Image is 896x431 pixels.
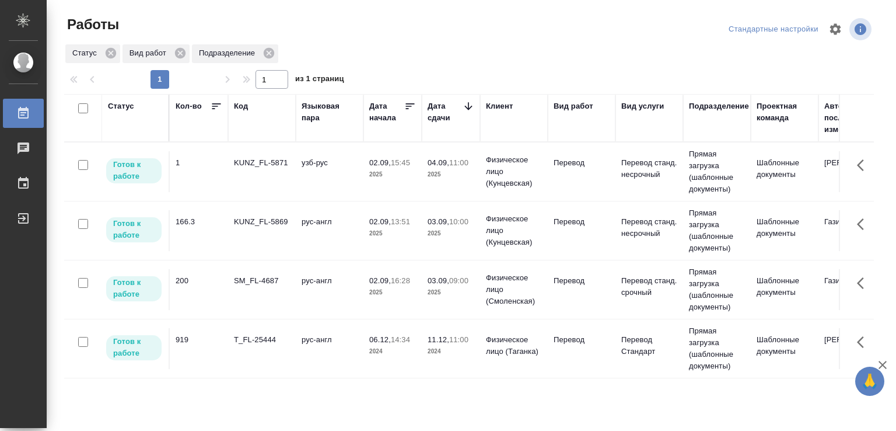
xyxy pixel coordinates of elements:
[72,47,101,59] p: Статус
[486,213,542,248] p: Физическое лицо (Кунцевская)
[369,100,404,124] div: Дата начала
[428,158,449,167] p: 04.09,
[850,151,878,179] button: Здесь прячутся важные кнопки
[170,328,228,369] td: 919
[176,100,202,112] div: Кол-во
[192,44,278,63] div: Подразделение
[428,346,474,357] p: 2024
[850,210,878,238] button: Здесь прячутся важные кнопки
[64,15,119,34] span: Работы
[554,275,610,287] p: Перевод
[428,217,449,226] p: 03.09,
[170,151,228,192] td: 1
[296,151,363,192] td: узб-рус
[449,276,468,285] p: 09:00
[105,216,163,244] div: Исполнитель может приступить к работе
[113,336,155,359] p: Готов к работе
[108,100,134,112] div: Статус
[621,275,677,298] p: Перевод станд. срочный
[302,100,358,124] div: Языковая пара
[554,100,593,112] div: Вид работ
[428,335,449,344] p: 11.12,
[296,269,363,310] td: рус-англ
[369,228,416,239] p: 2025
[296,210,363,251] td: рус-англ
[860,369,880,394] span: 🙏
[295,72,344,89] span: из 1 страниц
[113,218,155,241] p: Готов к работе
[818,269,886,310] td: Газизов Ринат
[486,272,542,307] p: Физическое лицо (Смоленская)
[486,334,542,357] p: Физическое лицо (Таганка)
[113,277,155,300] p: Готов к работе
[824,100,880,135] div: Автор последнего изменения
[234,216,290,228] div: KUNZ_FL-5869
[821,15,849,43] span: Настроить таблицу
[683,260,751,319] td: Прямая загрузка (шаблонные документы)
[554,157,610,169] p: Перевод
[129,47,170,59] p: Вид работ
[199,47,259,59] p: Подразделение
[234,334,290,346] div: T_FL-25444
[369,335,391,344] p: 06.12,
[105,157,163,185] div: Исполнитель может приступить к работе
[449,158,468,167] p: 11:00
[170,210,228,251] td: 166.3
[123,44,190,63] div: Вид работ
[428,169,474,180] p: 2025
[554,334,610,346] p: Перевод
[818,328,886,369] td: [PERSON_NAME]
[428,228,474,239] p: 2025
[850,269,878,297] button: Здесь прячутся важные кнопки
[369,276,391,285] p: 02.09,
[234,275,290,287] div: SM_FL-4687
[449,335,468,344] p: 11:00
[751,328,818,369] td: Шаблонные документы
[689,100,749,112] div: Подразделение
[757,100,813,124] div: Проектная команда
[818,210,886,251] td: Газизов Ринат
[105,275,163,303] div: Исполнитель может приступить к работе
[683,142,751,201] td: Прямая загрузка (шаблонные документы)
[369,169,416,180] p: 2025
[296,328,363,369] td: рус-англ
[369,287,416,298] p: 2025
[486,100,513,112] div: Клиент
[849,18,874,40] span: Посмотреть информацию
[751,210,818,251] td: Шаблонные документы
[751,151,818,192] td: Шаблонные документы
[726,20,821,39] div: split button
[65,44,120,63] div: Статус
[369,217,391,226] p: 02.09,
[621,216,677,239] p: Перевод станд. несрочный
[486,154,542,189] p: Физическое лицо (Кунцевская)
[391,335,410,344] p: 14:34
[751,269,818,310] td: Шаблонные документы
[683,319,751,378] td: Прямая загрузка (шаблонные документы)
[554,216,610,228] p: Перевод
[170,269,228,310] td: 200
[113,159,155,182] p: Готов к работе
[369,158,391,167] p: 02.09,
[855,367,884,396] button: 🙏
[369,346,416,357] p: 2024
[621,100,664,112] div: Вид услуги
[621,157,677,180] p: Перевод станд. несрочный
[449,217,468,226] p: 10:00
[683,201,751,260] td: Прямая загрузка (шаблонные документы)
[850,328,878,356] button: Здесь прячутся важные кнопки
[428,100,463,124] div: Дата сдачи
[621,334,677,357] p: Перевод Стандарт
[234,157,290,169] div: KUNZ_FL-5871
[234,100,248,112] div: Код
[391,276,410,285] p: 16:28
[105,334,163,362] div: Исполнитель может приступить к работе
[391,158,410,167] p: 15:45
[428,276,449,285] p: 03.09,
[818,151,886,192] td: [PERSON_NAME]
[428,287,474,298] p: 2025
[391,217,410,226] p: 13:51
